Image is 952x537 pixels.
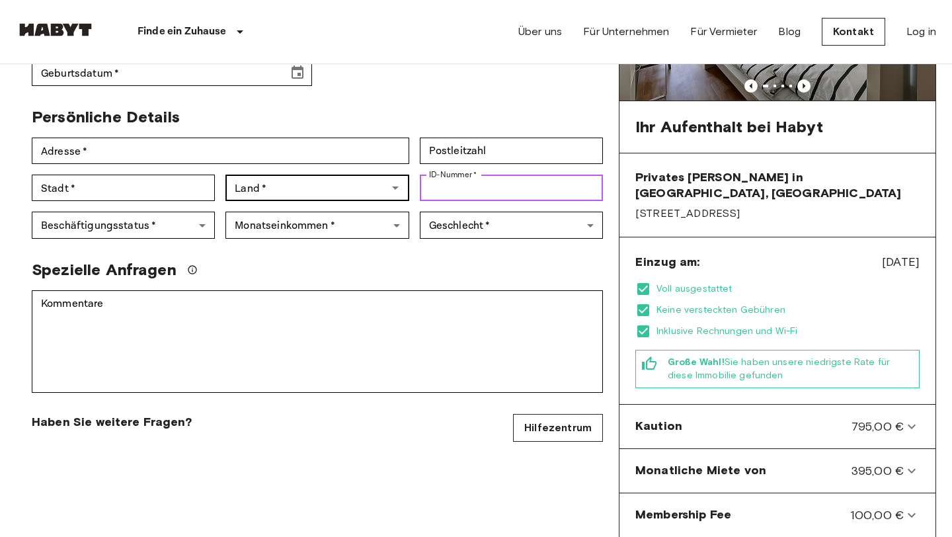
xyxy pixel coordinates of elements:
div: Adresse [32,138,409,164]
span: Sie haben unsere niedrigste Rate für diese Immobilie gefunden [668,356,914,382]
div: Stadt [32,175,215,201]
button: Open [386,179,405,197]
a: Für Vermieter [690,24,757,40]
div: Membership Fee100,00 € [625,499,930,532]
a: Für Unternehmen [583,24,669,40]
div: Kaution795,00 € [625,410,930,443]
span: Privates [PERSON_NAME] in [GEOGRAPHIC_DATA], [GEOGRAPHIC_DATA] [635,169,920,201]
span: Membership Fee [635,507,731,524]
a: Blog [778,24,801,40]
div: ID-Nummer [420,175,603,201]
svg: Wir werden unser Bestes tun, um Ihre Anfrage zu erfüllen, aber bitte beachten Sie, dass wir Ihre ... [187,265,198,275]
button: Choose date [284,60,311,86]
label: ID-Nummer [429,169,477,181]
a: Kontakt [822,18,885,46]
div: Monatliche Miete von395,00 € [625,454,930,487]
span: Kaution [635,418,682,435]
span: [DATE] [882,253,920,270]
span: Persönliche Details [32,107,180,126]
span: Ihr Aufenthalt bei Habyt [635,117,824,137]
p: Finde ein Zuhause [138,24,227,40]
b: Große Wahl! [668,356,725,368]
div: Postleitzahl [420,138,603,164]
span: Spezielle Anfragen [32,260,177,280]
a: Hilfezentrum [513,414,603,442]
img: Habyt [16,23,95,36]
button: Previous image [744,79,758,93]
span: 395,00 € [852,462,904,479]
span: 795,00 € [852,418,904,435]
span: Keine versteckten Gebühren [656,304,920,317]
span: Voll ausgestattet [656,282,920,296]
span: Inklusive Rechnungen und Wi-Fi [656,325,920,338]
span: Monatliche Miete von [635,462,766,479]
a: Über uns [518,24,562,40]
span: [STREET_ADDRESS] [635,206,920,221]
span: Haben Sie weitere Fragen? [32,414,192,430]
span: Einzug am: [635,254,700,270]
button: Previous image [797,79,811,93]
a: Log in [906,24,936,40]
span: 100,00 € [850,507,904,524]
div: Kommentare [32,290,603,393]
